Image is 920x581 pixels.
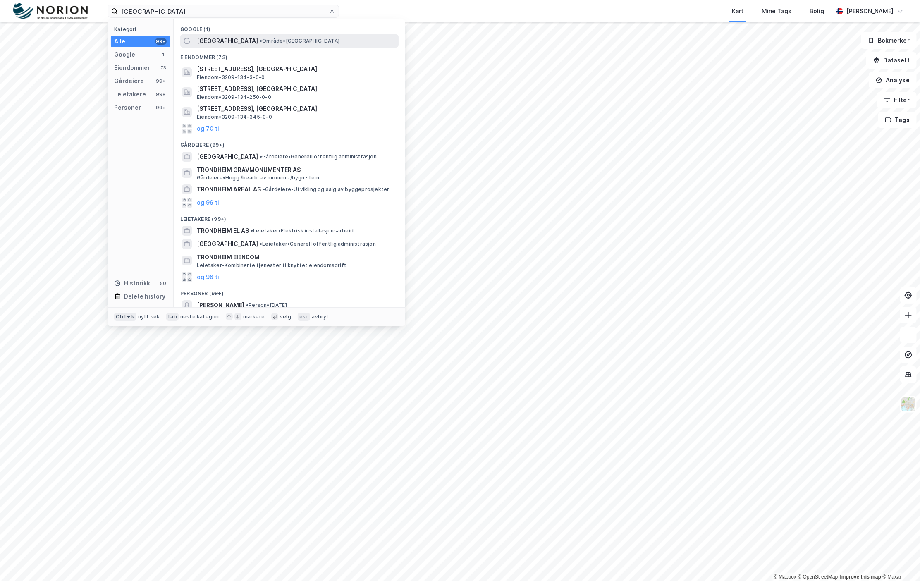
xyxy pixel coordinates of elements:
input: Søk på adresse, matrikkel, gårdeiere, leietakere eller personer [118,5,329,17]
div: Google (1) [174,19,405,34]
span: Eiendom • 3209-134-250-0-0 [197,94,271,100]
span: [GEOGRAPHIC_DATA] [197,239,258,249]
span: • [260,241,262,247]
span: Eiendom • 3209-134-3-0-0 [197,74,265,81]
div: markere [243,313,265,320]
div: Alle [114,36,125,46]
a: Improve this map [840,574,881,580]
div: 50 [160,280,167,287]
span: • [251,227,253,234]
div: Leietakere [114,89,146,99]
div: Bolig [810,6,824,16]
span: Leietaker • Kombinerte tjenester tilknyttet eiendomsdrift [197,262,346,269]
span: TRONDHEIM AREAL AS [197,184,261,194]
span: [GEOGRAPHIC_DATA] [197,152,258,162]
button: Analyse [869,72,917,88]
div: Historikk [114,278,150,288]
span: [GEOGRAPHIC_DATA] [197,36,258,46]
img: norion-logo.80e7a08dc31c2e691866.png [13,3,88,20]
button: Datasett [866,52,917,69]
span: [STREET_ADDRESS], [GEOGRAPHIC_DATA] [197,84,395,94]
div: Google [114,50,135,60]
button: og 96 til [197,198,221,208]
span: Gårdeiere • Hogg./bearb. av monum.-/bygn.stein [197,175,319,181]
span: • [263,186,265,192]
span: Person • [DATE] [246,302,287,308]
button: Bokmerker [861,32,917,49]
iframe: Chat Widget [879,541,920,581]
span: • [246,302,249,308]
div: 1 [160,51,167,58]
span: Eiendom • 3209-134-345-0-0 [197,114,272,120]
div: 99+ [155,91,167,98]
span: TRONDHEIM EIENDOM [197,252,395,262]
img: Z [901,397,916,412]
span: TRONDHEIM EL AS [197,226,249,236]
div: 73 [160,65,167,71]
div: tab [166,313,179,321]
div: Gårdeiere (99+) [174,135,405,150]
div: Leietakere (99+) [174,209,405,224]
div: Personer [114,103,141,112]
span: TRONDHEIM GRAVMONUMENTER AS [197,165,395,175]
span: Område • [GEOGRAPHIC_DATA] [260,38,339,44]
a: Mapbox [774,574,796,580]
div: Mine Tags [762,6,791,16]
div: esc [298,313,311,321]
div: [PERSON_NAME] [846,6,894,16]
span: Gårdeiere • Generell offentlig administrasjon [260,153,377,160]
div: 99+ [155,104,167,111]
span: [PERSON_NAME] [197,300,244,310]
span: [STREET_ADDRESS], [GEOGRAPHIC_DATA] [197,104,395,114]
div: velg [280,313,291,320]
span: Leietaker • Generell offentlig administrasjon [260,241,376,247]
div: Gårdeiere [114,76,144,86]
div: avbryt [312,313,329,320]
div: Kontrollprogram for chat [879,541,920,581]
div: Kategori [114,26,170,32]
button: Tags [878,112,917,128]
a: OpenStreetMap [798,574,838,580]
span: • [260,153,262,160]
span: [STREET_ADDRESS], [GEOGRAPHIC_DATA] [197,64,395,74]
div: Delete history [124,292,165,301]
span: • [260,38,262,44]
button: og 70 til [197,124,221,134]
div: 99+ [155,78,167,84]
span: Leietaker • Elektrisk installasjonsarbeid [251,227,354,234]
div: Kart [732,6,743,16]
button: og 96 til [197,272,221,282]
div: Personer (99+) [174,284,405,299]
div: Ctrl + k [114,313,136,321]
div: 99+ [155,38,167,45]
button: Filter [877,92,917,108]
div: neste kategori [180,313,219,320]
div: nytt søk [138,313,160,320]
span: Gårdeiere • Utvikling og salg av byggeprosjekter [263,186,389,193]
div: Eiendommer (73) [174,48,405,62]
div: Eiendommer [114,63,150,73]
